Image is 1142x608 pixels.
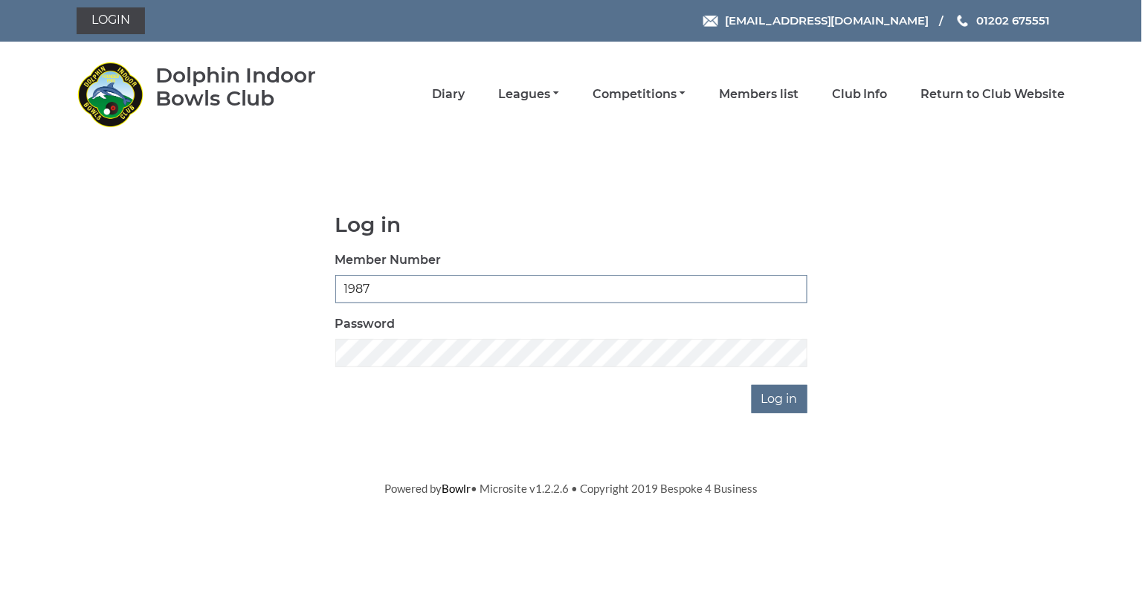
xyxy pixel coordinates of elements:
[832,86,888,103] a: Club Info
[719,86,799,103] a: Members list
[155,64,360,110] div: Dolphin Indoor Bowls Club
[77,61,143,128] img: Dolphin Indoor Bowls Club
[703,16,718,27] img: Email
[335,213,807,236] h1: Log in
[442,482,471,495] a: Bowlr
[703,12,929,29] a: Email [EMAIL_ADDRESS][DOMAIN_NAME]
[977,13,1051,28] span: 01202 675551
[335,315,396,333] label: Password
[958,15,968,27] img: Phone us
[921,86,1065,103] a: Return to Club Website
[725,13,929,28] span: [EMAIL_ADDRESS][DOMAIN_NAME]
[593,86,685,103] a: Competitions
[77,7,145,34] a: Login
[432,86,465,103] a: Diary
[955,12,1051,29] a: Phone us 01202 675551
[498,86,559,103] a: Leagues
[752,385,807,413] input: Log in
[384,482,758,495] span: Powered by • Microsite v1.2.2.6 • Copyright 2019 Bespoke 4 Business
[335,251,442,269] label: Member Number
